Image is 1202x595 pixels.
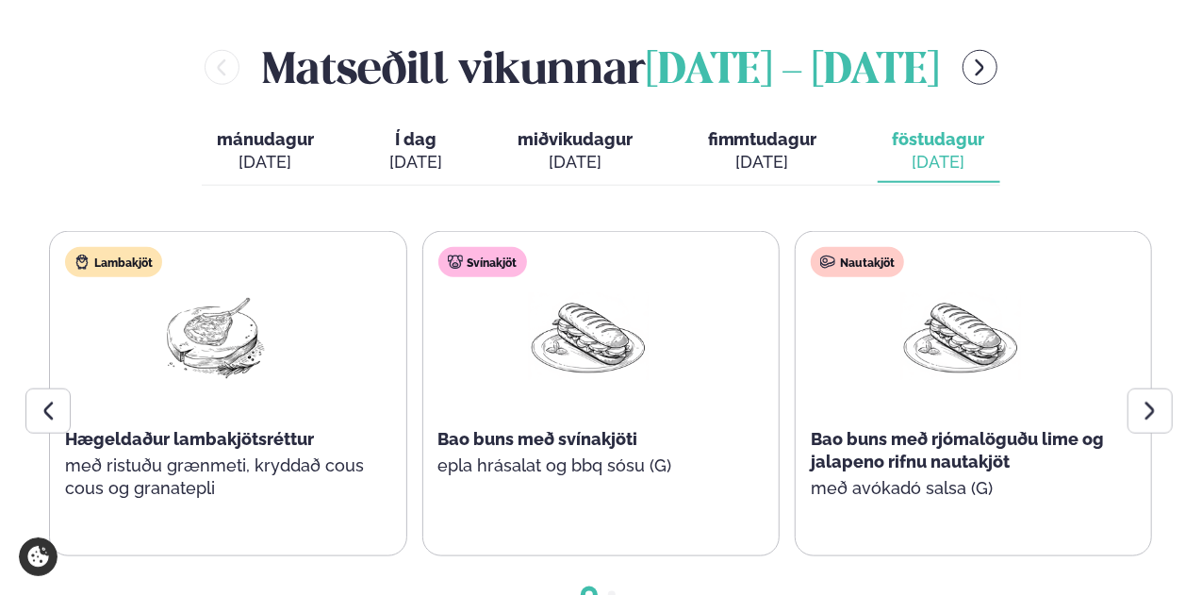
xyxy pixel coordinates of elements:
[205,50,239,85] button: menu-btn-left
[19,537,58,576] a: Cookie settings
[65,247,162,277] div: Lambakjöt
[963,50,997,85] button: menu-btn-right
[893,151,985,174] div: [DATE]
[374,121,457,183] button: Í dag [DATE]
[811,477,1111,500] p: með avókadó salsa (G)
[528,292,649,380] img: Panini.png
[438,247,527,277] div: Svínakjöt
[217,129,314,149] span: mánudagur
[389,128,442,151] span: Í dag
[74,255,90,270] img: Lamb.svg
[820,255,835,270] img: beef.svg
[646,51,940,92] span: [DATE] - [DATE]
[811,247,904,277] div: Nautakjöt
[202,121,329,183] button: mánudagur [DATE]
[708,129,817,149] span: fimmtudagur
[65,455,365,500] p: með ristuðu grænmeti, kryddað cous cous og granatepli
[900,292,1021,380] img: Panini.png
[389,151,442,174] div: [DATE]
[438,429,638,449] span: Bao buns með svínakjöti
[518,151,633,174] div: [DATE]
[65,429,314,449] span: Hægeldaður lambakjötsréttur
[893,129,985,149] span: föstudagur
[708,151,817,174] div: [DATE]
[448,255,463,270] img: pork.svg
[811,429,1104,471] span: Bao buns með rjómalöguðu lime og jalapeno rifnu nautakjöt
[693,121,832,183] button: fimmtudagur [DATE]
[217,151,314,174] div: [DATE]
[502,121,648,183] button: miðvikudagur [DATE]
[518,129,633,149] span: miðvikudagur
[878,121,1000,183] button: föstudagur [DATE]
[262,37,940,98] h2: Matseðill vikunnar
[155,292,275,380] img: Lamb-Meat.png
[438,455,738,477] p: epla hrásalat og bbq sósu (G)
